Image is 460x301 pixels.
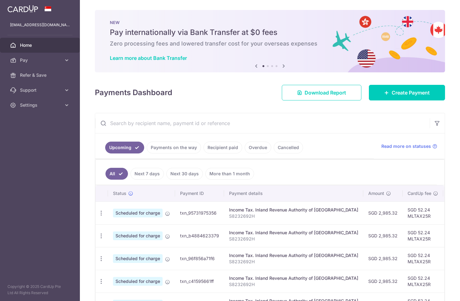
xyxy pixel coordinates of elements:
[363,270,403,293] td: SGD 2,985.32
[105,168,128,180] a: All
[369,85,445,100] a: Create Payment
[175,270,224,293] td: txn_c41595661ff
[403,224,443,247] td: SGD 52.24 MLTAX25R
[274,142,303,153] a: Cancelled
[403,270,443,293] td: SGD 52.24 MLTAX25R
[403,201,443,224] td: SGD 52.24 MLTAX25R
[203,142,242,153] a: Recipient paid
[110,40,430,47] h6: Zero processing fees and lowered transfer cost for your overseas expenses
[130,168,164,180] a: Next 7 days
[20,102,61,108] span: Settings
[175,224,224,247] td: txn_b4884623379
[229,252,358,259] div: Income Tax. Inland Revenue Authority of [GEOGRAPHIC_DATA]
[363,201,403,224] td: SGD 2,985.32
[166,168,203,180] a: Next 30 days
[105,142,144,153] a: Upcoming
[363,224,403,247] td: SGD 2,985.32
[110,20,430,25] p: NEW
[381,143,437,149] a: Read more on statuses
[20,72,61,78] span: Refer & Save
[113,277,163,286] span: Scheduled for charge
[229,236,358,242] p: S8232692H
[175,185,224,201] th: Payment ID
[147,142,201,153] a: Payments on the way
[363,247,403,270] td: SGD 2,985.32
[282,85,361,100] a: Download Report
[175,201,224,224] td: txn_95731975356
[229,213,358,219] p: S8232692H
[224,185,363,201] th: Payment details
[110,55,187,61] a: Learn more about Bank Transfer
[368,190,384,197] span: Amount
[229,207,358,213] div: Income Tax. Inland Revenue Authority of [GEOGRAPHIC_DATA]
[205,168,254,180] a: More than 1 month
[20,57,61,63] span: Pay
[229,281,358,288] p: S8232692H
[20,42,61,48] span: Home
[113,254,163,263] span: Scheduled for charge
[175,247,224,270] td: txn_96f856a71f6
[95,113,430,133] input: Search by recipient name, payment id or reference
[229,275,358,281] div: Income Tax. Inland Revenue Authority of [GEOGRAPHIC_DATA]
[229,230,358,236] div: Income Tax. Inland Revenue Authority of [GEOGRAPHIC_DATA]
[113,209,163,217] span: Scheduled for charge
[110,27,430,37] h5: Pay internationally via Bank Transfer at $0 fees
[392,89,430,96] span: Create Payment
[229,259,358,265] p: S8232692H
[20,87,61,93] span: Support
[381,143,431,149] span: Read more on statuses
[113,190,126,197] span: Status
[305,89,346,96] span: Download Report
[403,247,443,270] td: SGD 52.24 MLTAX25R
[408,190,431,197] span: CardUp fee
[113,231,163,240] span: Scheduled for charge
[245,142,271,153] a: Overdue
[95,87,172,98] h4: Payments Dashboard
[7,5,38,12] img: CardUp
[10,22,70,28] p: [EMAIL_ADDRESS][DOMAIN_NAME]
[95,10,445,72] img: Bank transfer banner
